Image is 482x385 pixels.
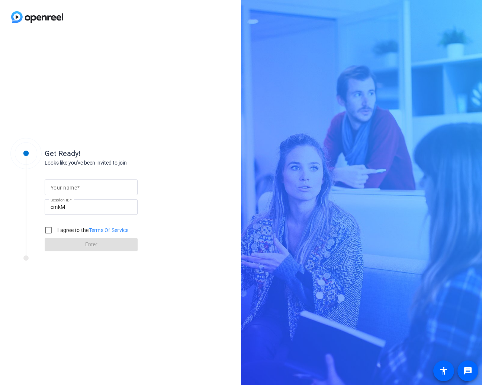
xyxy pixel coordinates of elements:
mat-label: Session ID [51,198,70,202]
a: Terms Of Service [89,227,129,233]
div: Get Ready! [45,148,193,159]
mat-label: Your name [51,185,77,191]
mat-icon: accessibility [439,366,448,375]
div: Looks like you've been invited to join [45,159,193,167]
mat-icon: message [463,366,472,375]
label: I agree to the [56,226,129,234]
